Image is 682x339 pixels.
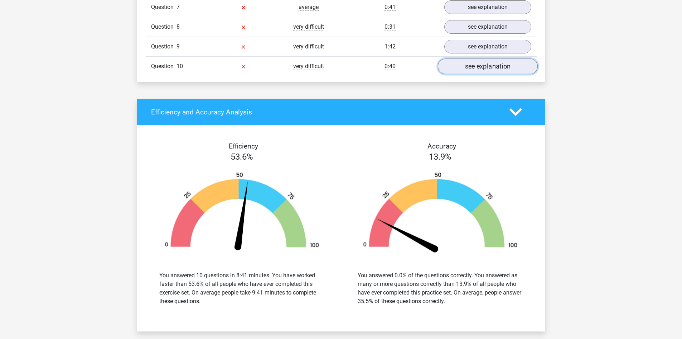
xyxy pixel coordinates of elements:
[176,23,180,30] span: 8
[176,63,183,70] span: 10
[358,271,523,306] div: You answered 0.0% of the questions correctly. You answered as many or more questions correctly th...
[151,142,336,150] h4: Efficiency
[352,172,529,254] img: 14.8ddbc2927675.png
[384,4,396,11] span: 0:41
[293,63,324,70] span: very difficult
[349,142,534,150] h4: Accuracy
[176,4,180,10] span: 7
[437,58,537,74] a: see explanation
[293,23,324,30] span: very difficult
[293,43,324,50] span: very difficult
[231,152,253,162] span: 53.6%
[384,63,396,70] span: 0:40
[444,20,531,34] a: see explanation
[154,172,330,254] img: 54.bc719eb2b1d5.png
[384,23,396,30] span: 0:31
[159,271,325,306] div: You answered 10 questions in 8:41 minutes. You have worked faster than 53.6% of all people who ha...
[151,42,176,51] span: Question
[151,3,176,11] span: Question
[176,43,180,50] span: 9
[444,40,531,53] a: see explanation
[151,23,176,31] span: Question
[151,62,176,71] span: Question
[384,43,396,50] span: 1:42
[444,0,531,14] a: see explanation
[429,152,451,162] span: 13.9%
[151,108,499,116] h4: Efficiency and Accuracy Analysis
[299,4,319,11] span: average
